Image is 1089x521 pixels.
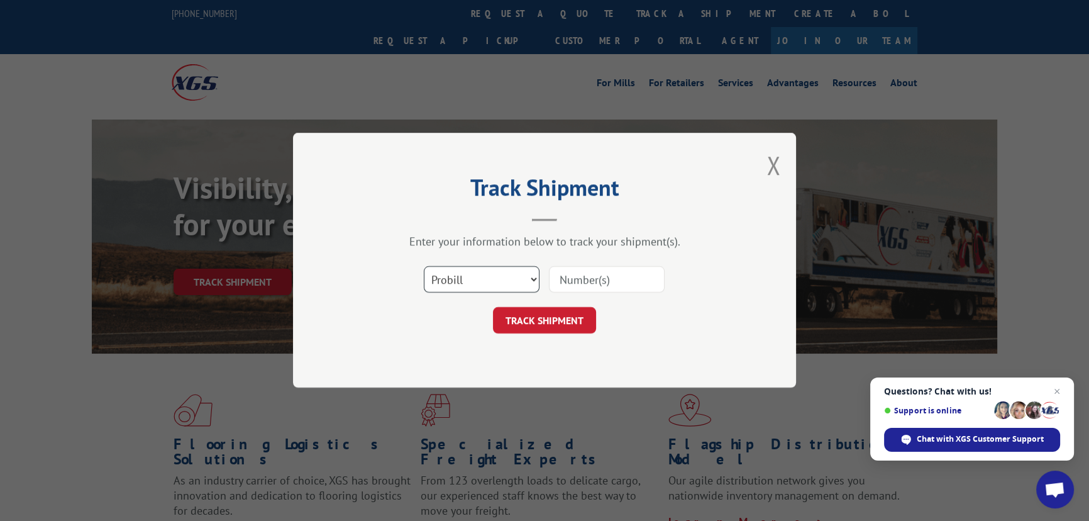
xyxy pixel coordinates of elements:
button: Close modal [766,148,780,182]
span: Support is online [884,406,990,415]
button: TRACK SHIPMENT [493,308,596,334]
span: Close chat [1049,384,1064,399]
div: Enter your information below to track your shipment(s). [356,235,733,249]
input: Number(s) [549,267,665,293]
div: Open chat [1036,471,1074,508]
h2: Track Shipment [356,179,733,203]
div: Chat with XGS Customer Support [884,428,1060,452]
span: Chat with XGS Customer Support [917,434,1044,445]
span: Questions? Chat with us! [884,386,1060,396]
